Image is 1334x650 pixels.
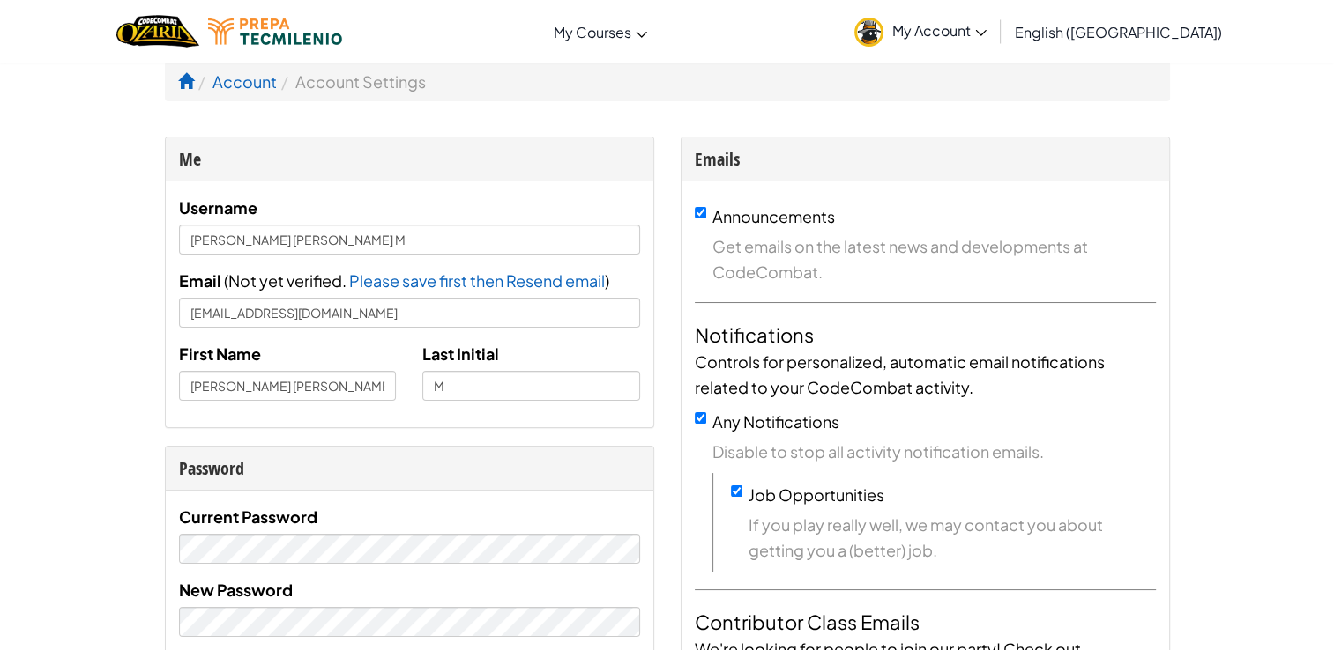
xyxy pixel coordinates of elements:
label: Job Opportunities [749,484,884,505]
span: ) [605,270,609,291]
h4: Contributor Class Emails [695,608,1156,636]
span: Controls for personalized, automatic email notifications related to your CodeCombat activity. [695,351,1105,397]
span: My Courses [554,23,631,41]
label: Current Password [179,504,317,529]
span: Please save first then Resend email [349,270,605,291]
h4: Notifications [695,321,1156,349]
span: Not yet verified. [228,270,349,291]
a: English ([GEOGRAPHIC_DATA]) [1006,8,1231,55]
label: Last Initial [422,341,499,366]
label: Announcements [712,206,835,226]
a: My Account [846,4,995,59]
div: Emails [695,146,1156,172]
a: Account [212,71,277,92]
div: Me [179,146,640,172]
span: Disable to stop all activity notification emails. [712,439,1156,464]
a: Ozaria by CodeCombat logo [116,13,198,49]
label: Username [179,195,257,220]
span: If you play really well, we may contact you about getting you a (better) job. [749,512,1156,563]
label: New Password [179,577,293,602]
img: avatar [854,18,883,47]
span: Get emails on the latest news and developments at CodeCombat. [712,233,1156,284]
li: Account Settings [277,69,426,94]
div: Password [179,455,640,481]
img: Home [116,13,198,49]
label: First Name [179,341,261,366]
span: My Account [892,21,987,40]
span: ( [221,270,228,291]
span: Email [179,270,221,291]
a: My Courses [545,8,656,55]
img: Tecmilenio logo [208,18,342,45]
label: Any Notifications [712,411,839,432]
span: English ([GEOGRAPHIC_DATA]) [1015,23,1222,41]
